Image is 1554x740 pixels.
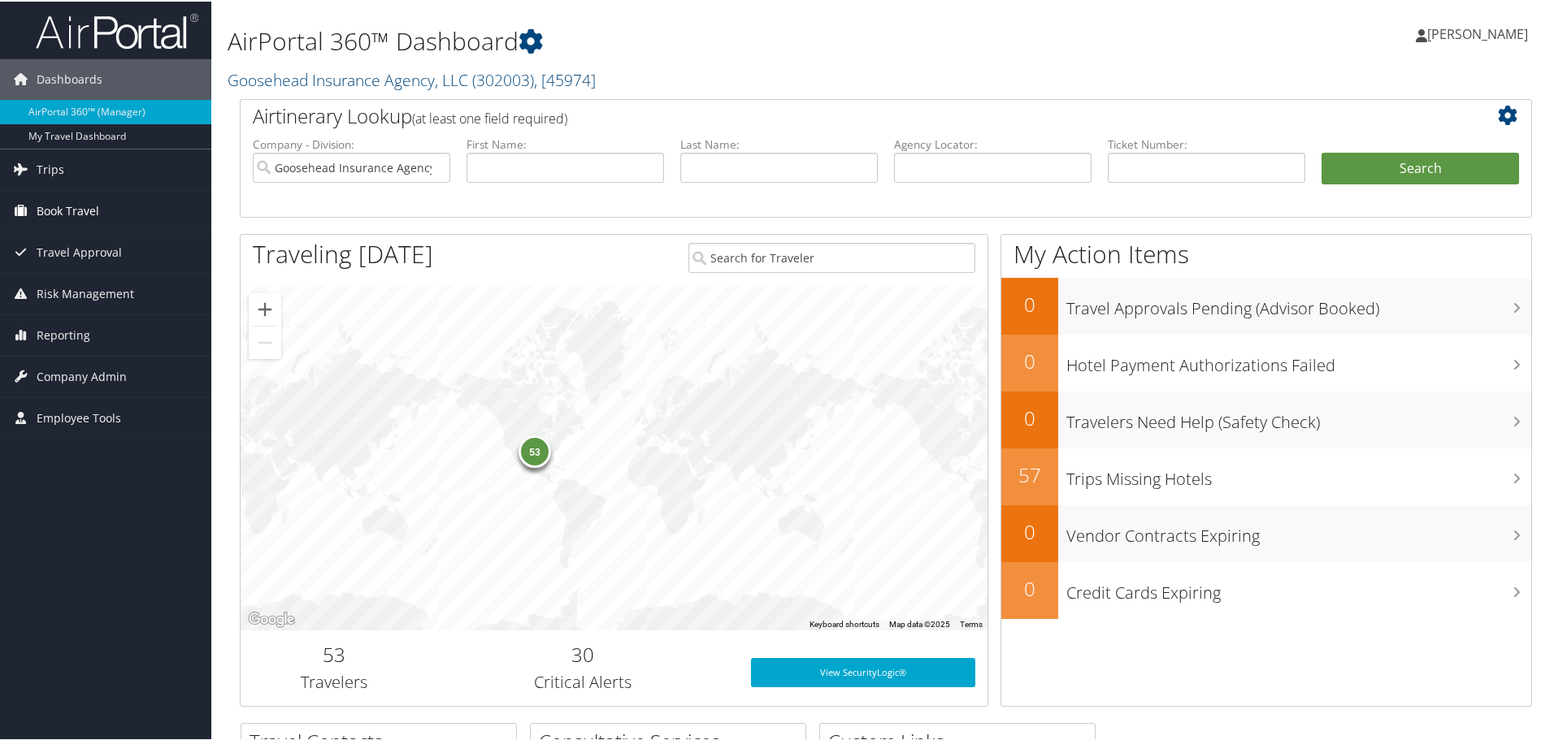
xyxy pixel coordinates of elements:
[37,314,90,354] span: Reporting
[245,608,298,629] img: Google
[253,135,450,151] label: Company - Division:
[1066,515,1531,546] h3: Vendor Contracts Expiring
[37,355,127,396] span: Company Admin
[1001,236,1531,270] h1: My Action Items
[412,108,567,126] span: (at least one field required)
[1001,460,1058,487] h2: 57
[37,396,121,437] span: Employee Tools
[228,67,596,89] a: Goosehead Insurance Agency, LLC
[1427,24,1528,41] span: [PERSON_NAME]
[894,135,1092,151] label: Agency Locator:
[519,434,551,466] div: 53
[960,618,983,627] a: Terms (opens in new tab)
[810,617,879,629] button: Keyboard shortcuts
[440,639,727,667] h2: 30
[680,135,878,151] label: Last Name:
[1322,151,1519,184] button: Search
[228,23,1105,57] h1: AirPortal 360™ Dashboard
[1066,401,1531,432] h3: Travelers Need Help (Safety Check)
[37,148,64,188] span: Trips
[249,325,281,357] button: Zoom out
[253,669,415,692] h3: Travelers
[1001,276,1531,333] a: 0Travel Approvals Pending (Advisor Booked)
[245,608,298,629] a: Open this area in Google Maps (opens a new window)
[36,11,198,49] img: airportal-logo.png
[688,241,975,271] input: Search for Traveler
[1066,572,1531,603] h3: Credit Cards Expiring
[253,236,433,270] h1: Traveling [DATE]
[1001,504,1531,560] a: 0Vendor Contracts Expiring
[889,618,950,627] span: Map data ©2025
[1001,517,1058,544] h2: 0
[249,292,281,324] button: Zoom in
[1416,8,1544,57] a: [PERSON_NAME]
[1001,333,1531,390] a: 0Hotel Payment Authorizations Failed
[1001,403,1058,431] h2: 0
[1066,344,1531,375] h3: Hotel Payment Authorizations Failed
[1066,458,1531,489] h3: Trips Missing Hotels
[253,101,1412,128] h2: Airtinerary Lookup
[37,272,134,313] span: Risk Management
[1001,573,1058,601] h2: 0
[1108,135,1305,151] label: Ticket Number:
[440,669,727,692] h3: Critical Alerts
[1066,288,1531,318] h3: Travel Approvals Pending (Advisor Booked)
[253,639,415,667] h2: 53
[1001,390,1531,447] a: 0Travelers Need Help (Safety Check)
[37,231,122,271] span: Travel Approval
[37,189,99,230] span: Book Travel
[751,656,975,686] a: View SecurityLogic®
[1001,560,1531,617] a: 0Credit Cards Expiring
[534,67,596,89] span: , [ 45974 ]
[472,67,534,89] span: ( 302003 )
[1001,289,1058,317] h2: 0
[467,135,664,151] label: First Name:
[1001,447,1531,504] a: 57Trips Missing Hotels
[1001,346,1058,374] h2: 0
[37,58,102,98] span: Dashboards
